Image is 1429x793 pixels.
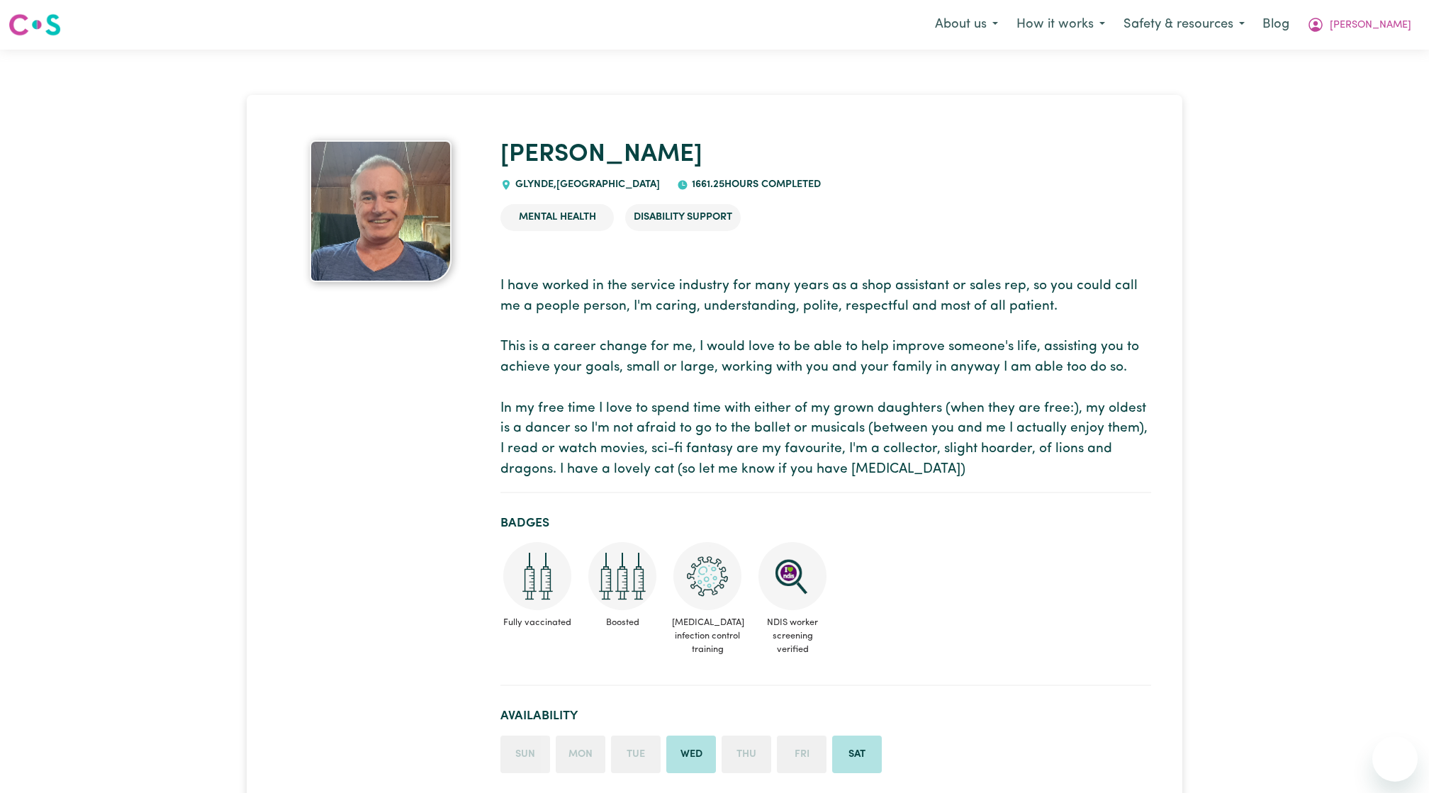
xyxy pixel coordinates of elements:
[688,179,821,190] span: 1661.25 hours completed
[673,542,741,610] img: CS Academy: COVID-19 Infection Control Training course completed
[756,610,829,663] span: NDIS worker screening verified
[310,140,452,282] img: David
[500,142,702,167] a: [PERSON_NAME]
[585,610,659,635] span: Boosted
[500,610,574,635] span: Fully vaccinated
[926,10,1007,40] button: About us
[1330,18,1411,33] span: [PERSON_NAME]
[500,736,550,774] li: Unavailable on Sunday
[777,736,826,774] li: Unavailable on Friday
[1254,9,1298,40] a: Blog
[503,542,571,610] img: Care and support worker has received 2 doses of COVID-19 vaccine
[9,12,61,38] img: Careseekers logo
[722,736,771,774] li: Unavailable on Thursday
[1007,10,1114,40] button: How it works
[500,516,1151,531] h2: Badges
[1372,736,1418,782] iframe: Button to launch messaging window
[9,9,61,41] a: Careseekers logo
[611,736,661,774] li: Unavailable on Tuesday
[500,276,1151,480] p: I have worked in the service industry for many years as a shop assistant or sales rep, so you cou...
[278,140,483,282] a: David's profile picture'
[666,736,716,774] li: Available on Wednesday
[1298,10,1420,40] button: My Account
[512,179,660,190] span: GLYNDE , [GEOGRAPHIC_DATA]
[625,204,741,231] li: Disability Support
[671,610,744,663] span: [MEDICAL_DATA] infection control training
[556,736,605,774] li: Unavailable on Monday
[588,542,656,610] img: Care and support worker has received booster dose of COVID-19 vaccination
[832,736,882,774] li: Available on Saturday
[500,204,614,231] li: Mental Health
[500,709,1151,724] h2: Availability
[758,542,826,610] img: NDIS Worker Screening Verified
[1114,10,1254,40] button: Safety & resources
